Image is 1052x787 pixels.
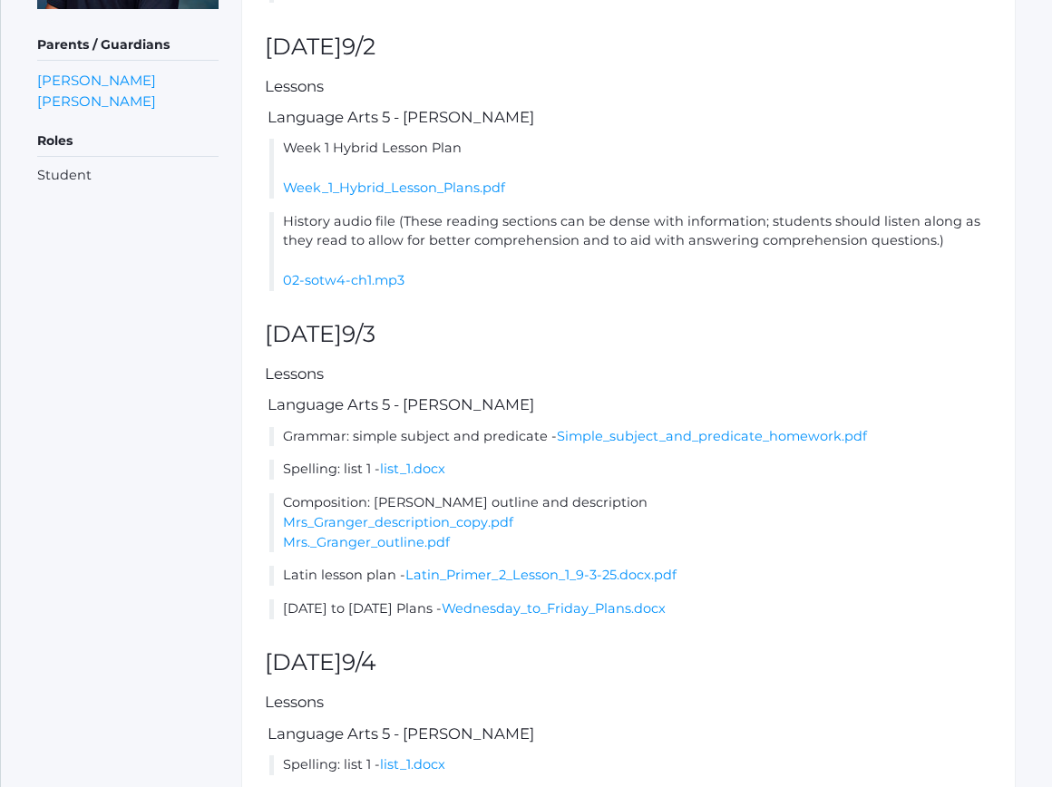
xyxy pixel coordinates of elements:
span: 9/3 [342,320,375,347]
a: list_1.docx [380,461,445,477]
li: Spelling: list 1 - [269,755,992,775]
li: Week 1 Hybrid Lesson Plan [269,139,992,198]
a: Mrs_Granger_description_copy.pdf [283,514,513,530]
a: [PERSON_NAME] [37,70,156,91]
h5: Parents / Guardians [37,30,219,61]
li: [DATE] to [DATE] Plans - [269,599,992,619]
span: 9/2 [342,33,375,60]
li: Composition: [PERSON_NAME] outline and description [269,493,992,552]
li: Spelling: list 1 - [269,460,992,480]
h2: [DATE] [265,322,992,347]
h5: Language Arts 5 - [PERSON_NAME] [265,109,992,125]
a: Latin_Primer_2_Lesson_1_9-3-25.docx.pdf [405,567,677,583]
span: 9/4 [342,648,376,675]
h2: [DATE] [265,650,992,675]
li: Latin lesson plan - [269,566,992,586]
h2: [DATE] [265,34,992,60]
h5: Roles [37,126,219,157]
a: Wednesday_to_Friday_Plans.docx [442,600,666,617]
a: list_1.docx [380,756,445,772]
h5: Lessons [265,694,992,710]
a: [PERSON_NAME] [37,91,156,112]
h5: Lessons [265,78,992,94]
h5: Language Arts 5 - [PERSON_NAME] [265,725,992,742]
li: Grammar: simple subject and predicate - [269,427,992,447]
li: Student [37,166,219,186]
h5: Lessons [265,365,992,382]
a: Simple_subject_and_predicate_homework.pdf [557,428,867,444]
a: Mrs._Granger_outline.pdf [283,534,450,550]
h5: Language Arts 5 - [PERSON_NAME] [265,396,992,413]
a: 02-sotw4-ch1.mp3 [283,272,404,288]
a: Week_1_Hybrid_Lesson_Plans.pdf [283,180,505,196]
li: History audio file (These reading sections can be dense with information; students should listen ... [269,212,992,291]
